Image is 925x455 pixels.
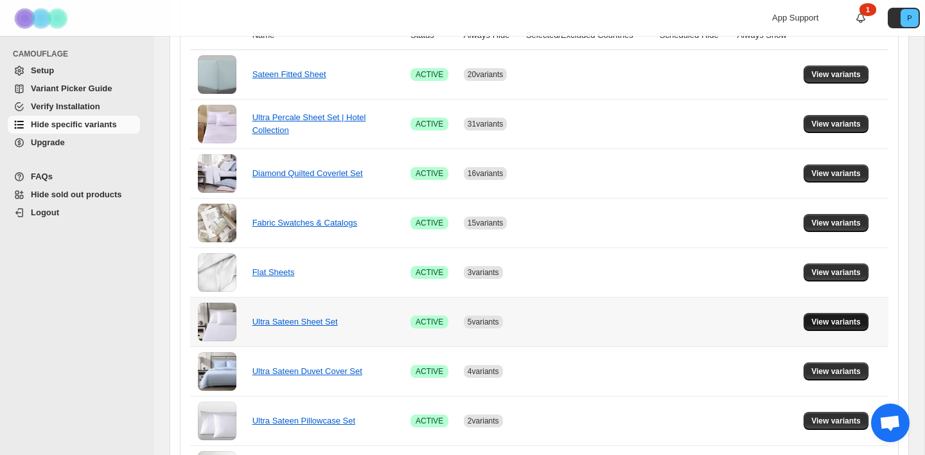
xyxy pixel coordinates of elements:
span: ACTIVE [416,267,443,278]
a: Hide specific variants [8,116,140,134]
a: Ultra Percale Sheet Set | Hotel Collection [252,112,366,135]
a: Logout [8,204,140,222]
span: 31 variants [468,120,503,129]
span: FAQs [31,172,53,181]
span: ACTIVE [416,366,443,377]
span: 16 variants [468,169,503,178]
button: View variants [804,165,868,183]
button: View variants [804,412,868,430]
a: 1 [854,12,867,24]
span: View variants [811,218,861,228]
button: View variants [804,115,868,133]
img: Ultra Sateen Duvet Cover Set [198,352,236,391]
span: 15 variants [468,219,503,227]
a: Upgrade [8,134,140,152]
span: Hide sold out products [31,190,122,199]
button: View variants [804,362,868,380]
a: Variant Picker Guide [8,80,140,98]
button: Avatar with initials P [888,8,920,28]
img: Flat Sheets [198,253,236,292]
button: View variants [804,313,868,331]
span: Logout [31,208,59,217]
a: Verify Installation [8,98,140,116]
span: View variants [811,267,861,278]
span: 3 variants [468,268,499,277]
span: View variants [811,168,861,179]
span: Upgrade [31,138,65,147]
span: Variant Picker Guide [31,84,112,93]
span: 20 variants [468,70,503,79]
img: Ultra Sateen Sheet Set [198,303,236,341]
span: View variants [811,366,861,377]
a: Ultra Sateen Sheet Set [252,317,338,326]
span: 4 variants [468,367,499,376]
img: Sateen Fitted Sheet [198,55,236,94]
span: App Support [772,13,818,22]
button: View variants [804,214,868,232]
a: Ultra Sateen Duvet Cover Set [252,366,362,376]
a: FAQs [8,168,140,186]
span: View variants [811,416,861,426]
span: ACTIVE [416,218,443,228]
span: 5 variants [468,317,499,326]
span: ACTIVE [416,317,443,327]
span: View variants [811,317,861,327]
img: Ultra Percale Sheet Set | Hotel Collection [198,105,236,143]
span: View variants [811,69,861,80]
a: Diamond Quilted Coverlet Set [252,168,363,178]
a: Hide sold out products [8,186,140,204]
img: Camouflage [10,1,75,36]
span: Avatar with initials P [901,9,919,27]
button: View variants [804,66,868,84]
span: CAMOUFLAGE [13,49,145,59]
span: ACTIVE [416,168,443,179]
div: 1 [859,3,876,16]
span: 2 variants [468,416,499,425]
a: Sateen Fitted Sheet [252,69,326,79]
a: Fabric Swatches & Catalogs [252,218,357,227]
a: Ultra Sateen Pillowcase Set [252,416,355,425]
text: P [907,14,912,22]
span: Hide specific variants [31,120,117,129]
a: Flat Sheets [252,267,295,277]
span: Setup [31,66,54,75]
a: Setup [8,62,140,80]
span: ACTIVE [416,119,443,129]
img: Fabric Swatches & Catalogs [198,204,236,242]
img: Ultra Sateen Pillowcase Set [198,402,236,440]
button: View variants [804,263,868,281]
img: Diamond Quilted Coverlet Set [198,154,236,193]
span: ACTIVE [416,69,443,80]
span: View variants [811,119,861,129]
span: Verify Installation [31,102,100,111]
a: Open chat [871,404,910,442]
span: ACTIVE [416,416,443,426]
